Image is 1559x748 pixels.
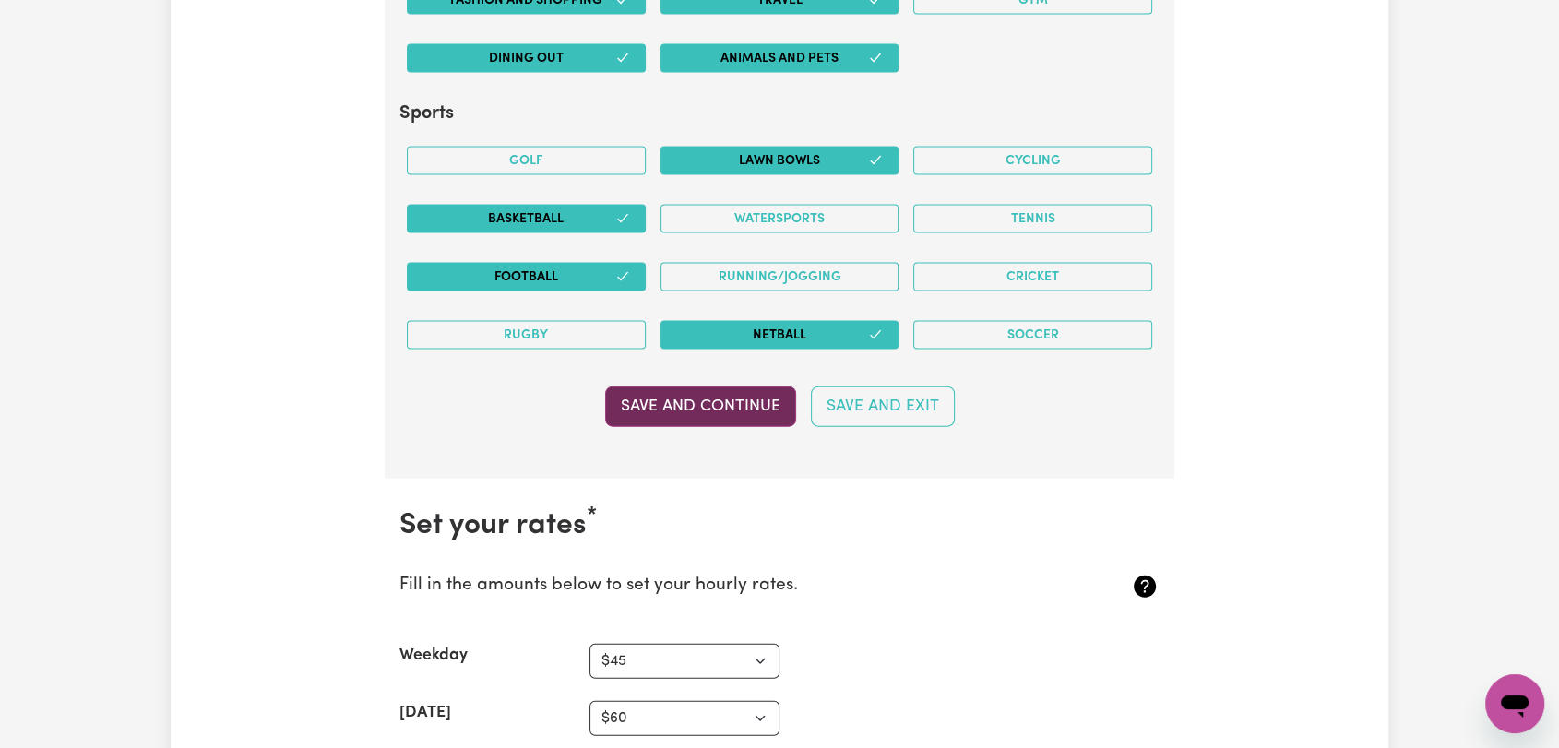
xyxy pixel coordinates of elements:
button: Tennis [913,205,1152,233]
button: Football [407,263,646,291]
button: Basketball [407,205,646,233]
button: Cycling [913,147,1152,175]
button: Soccer [913,321,1152,350]
h2: Set your rates [399,508,1160,543]
button: Watersports [660,205,899,233]
button: Animals and pets [660,44,899,73]
button: Save and Continue [605,386,796,427]
button: Netball [660,321,899,350]
button: Running/Jogging [660,263,899,291]
button: Save and Exit [811,386,955,427]
p: Fill in the amounts below to set your hourly rates. [399,573,1033,600]
button: Dining out [407,44,646,73]
iframe: Button to launch messaging window [1485,674,1544,733]
button: Cricket [913,263,1152,291]
h2: Sports [399,102,1160,125]
button: Rugby [407,321,646,350]
button: Golf [407,147,646,175]
label: [DATE] [399,701,451,725]
button: Lawn bowls [660,147,899,175]
label: Weekday [399,644,468,668]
